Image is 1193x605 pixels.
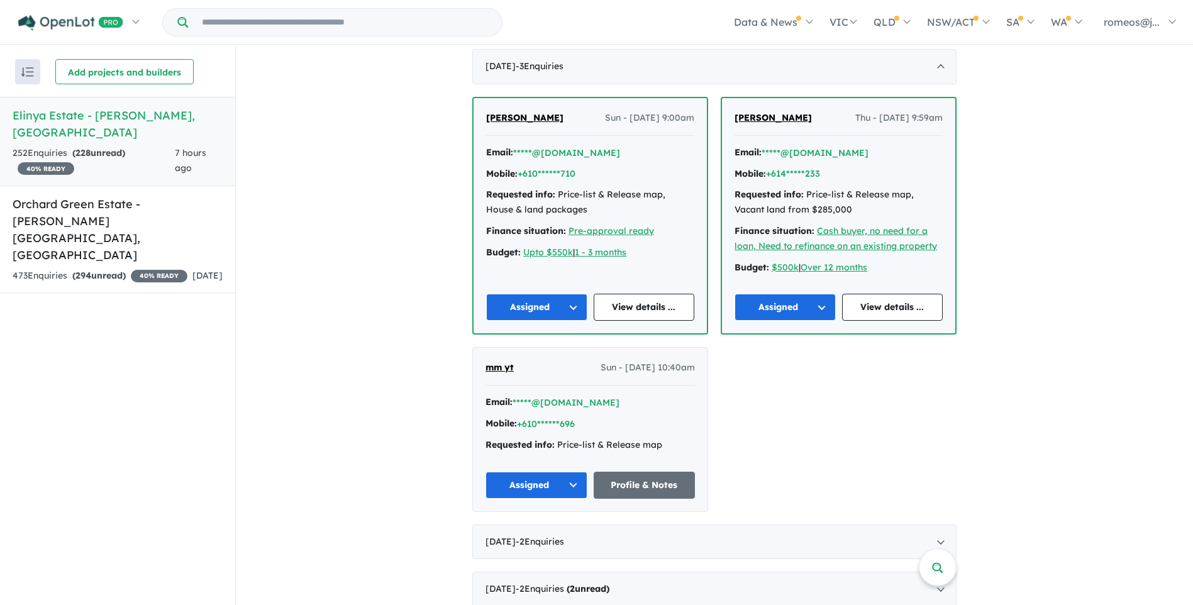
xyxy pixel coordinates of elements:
[486,438,695,453] div: Price-list & Release map
[486,418,517,429] strong: Mobile:
[13,146,175,176] div: 252 Enquir ies
[842,294,943,321] a: View details ...
[72,147,125,158] strong: ( unread)
[772,262,799,273] a: $500k
[523,247,573,258] a: Upto $550k
[735,111,812,126] a: [PERSON_NAME]
[55,59,194,84] button: Add projects and builders
[191,9,499,36] input: Try estate name, suburb, builder or developer
[486,472,587,499] button: Assigned
[486,362,514,373] span: mm yt
[486,294,587,321] button: Assigned
[605,111,694,126] span: Sun - [DATE] 9:00am
[855,111,943,126] span: Thu - [DATE] 9:59am
[575,247,626,258] a: 1 - 3 months
[486,225,566,236] strong: Finance situation:
[801,262,867,273] a: Over 12 months
[472,525,957,560] div: [DATE]
[18,162,74,175] span: 40 % READY
[735,168,766,179] strong: Mobile:
[486,247,521,258] strong: Budget:
[1104,16,1160,28] span: romeos@j...
[569,225,654,236] a: Pre-approval ready
[486,187,694,218] div: Price-list & Release map, House & land packages
[486,168,518,179] strong: Mobile:
[735,225,814,236] strong: Finance situation:
[13,196,223,264] h5: Orchard Green Estate - [PERSON_NAME][GEOGRAPHIC_DATA] , [GEOGRAPHIC_DATA]
[735,294,836,321] button: Assigned
[570,583,575,594] span: 2
[486,189,555,200] strong: Requested info:
[131,270,187,282] span: 40 % READY
[486,111,563,126] a: [PERSON_NAME]
[13,269,187,284] div: 473 Enquir ies
[75,270,91,281] span: 294
[516,536,564,547] span: - 2 Enquir ies
[735,189,804,200] strong: Requested info:
[516,60,563,72] span: - 3 Enquir ies
[175,147,206,174] span: 7 hours ago
[72,270,126,281] strong: ( unread)
[486,360,514,375] a: mm yt
[516,583,609,594] span: - 2 Enquir ies
[486,112,563,123] span: [PERSON_NAME]
[486,439,555,450] strong: Requested info:
[75,147,91,158] span: 228
[735,112,812,123] span: [PERSON_NAME]
[735,147,762,158] strong: Email:
[735,260,943,275] div: |
[192,270,223,281] span: [DATE]
[735,262,769,273] strong: Budget:
[735,225,937,252] a: Cash buyer, no need for a loan, Need to refinance on an existing property
[486,147,513,158] strong: Email:
[567,583,609,594] strong: ( unread)
[21,67,34,77] img: sort.svg
[18,15,123,31] img: Openlot PRO Logo White
[735,187,943,218] div: Price-list & Release map, Vacant land from $285,000
[601,360,695,375] span: Sun - [DATE] 10:40am
[13,107,223,141] h5: Elinya Estate - [PERSON_NAME] , [GEOGRAPHIC_DATA]
[472,49,957,84] div: [DATE]
[594,472,696,499] a: Profile & Notes
[594,294,695,321] a: View details ...
[486,245,694,260] div: |
[486,396,513,408] strong: Email:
